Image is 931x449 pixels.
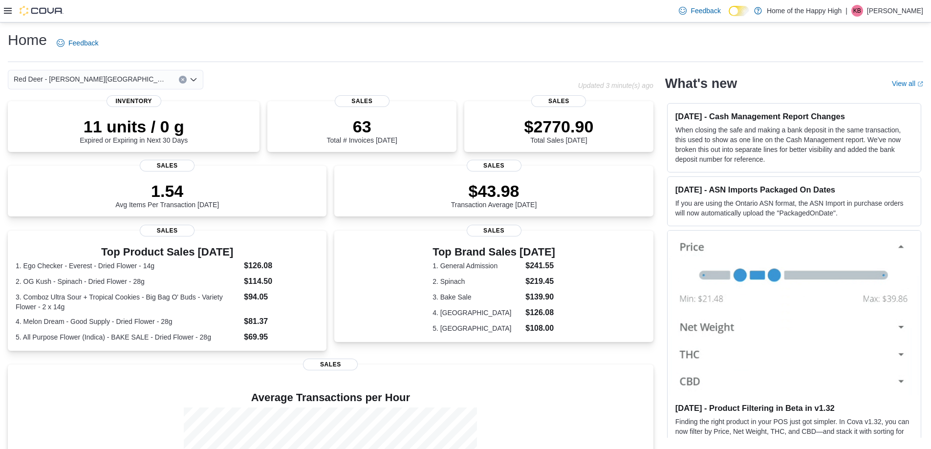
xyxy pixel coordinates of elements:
dd: $69.95 [244,331,319,343]
dt: 4. [GEOGRAPHIC_DATA] [433,308,521,318]
dd: $139.90 [525,291,555,303]
span: Sales [303,359,358,370]
span: Red Deer - [PERSON_NAME][GEOGRAPHIC_DATA] - Fire & Flower [14,73,169,85]
div: Kelci Brenna [851,5,863,17]
dt: 2. OG Kush - Spinach - Dried Flower - 28g [16,277,240,286]
button: Open list of options [190,76,197,84]
img: Cova [20,6,64,16]
dd: $108.00 [525,322,555,334]
p: $43.98 [451,181,537,201]
input: Dark Mode [729,6,749,16]
p: 11 units / 0 g [80,117,188,136]
dt: 5. All Purpose Flower (Indica) - BAKE SALE - Dried Flower - 28g [16,332,240,342]
a: Feedback [53,33,102,53]
span: Sales [140,160,195,171]
p: 1.54 [115,181,219,201]
p: | [845,5,847,17]
dt: 1. Ego Checker - Everest - Dried Flower - 14g [16,261,240,271]
dt: 4. Melon Dream - Good Supply - Dried Flower - 28g [16,317,240,326]
h1: Home [8,30,47,50]
dt: 3. Comboz Ultra Sour + Tropical Cookies - Big Bag O' Buds - Variety Flower - 2 x 14g [16,292,240,312]
h3: [DATE] - Product Filtering in Beta in v1.32 [675,403,913,413]
p: When closing the safe and making a bank deposit in the same transaction, this used to show as one... [675,125,913,164]
h3: [DATE] - Cash Management Report Changes [675,111,913,121]
dd: $219.45 [525,276,555,287]
span: Inventory [107,95,161,107]
h4: Average Transactions per Hour [16,392,646,404]
dd: $94.05 [244,291,319,303]
div: Total Sales [DATE] [524,117,593,144]
span: Sales [467,160,521,171]
span: Feedback [68,38,98,48]
p: Updated 3 minute(s) ago [578,82,653,89]
h3: Top Brand Sales [DATE] [433,246,555,258]
dd: $114.50 [244,276,319,287]
span: Sales [140,225,195,236]
dd: $126.08 [525,307,555,319]
button: Clear input [179,76,187,84]
a: View allExternal link [892,80,923,87]
svg: External link [917,81,923,87]
dt: 1. General Admission [433,261,521,271]
p: [PERSON_NAME] [867,5,923,17]
dt: 5. [GEOGRAPHIC_DATA] [433,323,521,333]
p: If you are using the Ontario ASN format, the ASN Import in purchase orders will now automatically... [675,198,913,218]
h3: [DATE] - ASN Imports Packaged On Dates [675,185,913,194]
a: Feedback [675,1,724,21]
em: Beta Features [854,437,897,445]
p: 63 [327,117,397,136]
span: KB [853,5,861,17]
div: Transaction Average [DATE] [451,181,537,209]
span: Sales [531,95,586,107]
span: Sales [335,95,390,107]
dd: $81.37 [244,316,319,327]
h2: What's new [665,76,737,91]
p: $2770.90 [524,117,593,136]
dt: 3. Bake Sale [433,292,521,302]
span: Sales [467,225,521,236]
span: Dark Mode [729,16,729,17]
span: Feedback [691,6,720,16]
dt: 2. Spinach [433,277,521,286]
div: Avg Items Per Transaction [DATE] [115,181,219,209]
div: Expired or Expiring in Next 30 Days [80,117,188,144]
dd: $241.55 [525,260,555,272]
h3: Top Product Sales [DATE] [16,246,319,258]
dd: $126.08 [244,260,319,272]
p: Home of the Happy High [767,5,842,17]
div: Total # Invoices [DATE] [327,117,397,144]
